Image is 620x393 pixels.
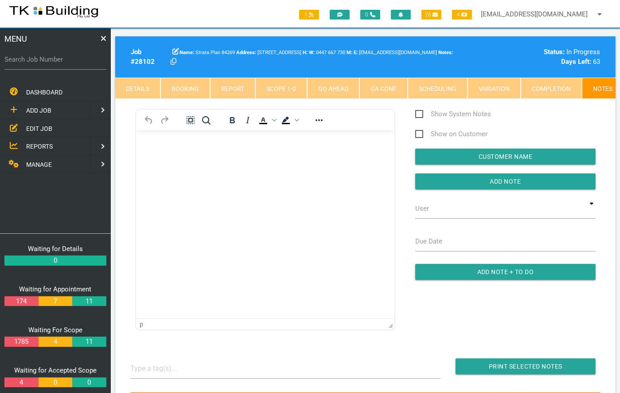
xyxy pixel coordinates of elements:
a: 11 [72,337,106,347]
span: MENU [4,33,27,45]
span: [EMAIL_ADDRESS][DOMAIN_NAME] [354,50,437,55]
input: Type a tag(s)... [130,358,197,378]
span: 1 [299,10,319,20]
div: Text color Black [256,114,278,126]
a: Scheduling [408,78,468,99]
a: 4 [39,337,72,347]
span: MANAGE [26,161,52,168]
b: W: [309,50,315,55]
a: 0 [39,377,72,388]
b: Job # 28102 [131,48,155,66]
a: 1785 [4,337,38,347]
a: 7 [39,296,72,307]
a: 11 [72,296,106,307]
span: [STREET_ADDRESS] [236,50,301,55]
label: Search Job Number [4,55,106,65]
span: 0 [360,10,380,20]
a: Scope 1-0 [255,78,307,99]
a: 0 [72,377,106,388]
a: Details [115,78,160,99]
b: M: [347,50,352,55]
input: Customer Name [415,149,596,165]
b: Status: [544,48,565,56]
b: Name: [179,50,194,55]
a: Waiting for Appointment [19,285,92,293]
span: EDIT JOB [26,125,52,132]
span: Show System Notes [415,109,491,120]
span: 26 [421,10,441,20]
span: 0447 667 730 [309,50,345,55]
div: In Progress 63 [490,47,600,67]
span: 4 [452,10,472,20]
input: Add Note [415,173,596,189]
b: Notes: [438,50,453,55]
a: Report [210,78,255,99]
span: ADD JOB [26,107,51,114]
b: Days Left: [561,58,591,66]
div: Background color Black [278,114,300,126]
span: REPORTS [26,143,53,150]
label: Due Date [415,236,442,247]
a: Booking [160,78,210,99]
span: DASHBOARD [26,89,62,96]
img: s3file [9,4,99,19]
button: Italic [240,114,255,126]
button: Reveal or hide additional toolbar items [312,114,327,126]
a: Go Ahead [307,78,359,99]
a: Click here copy customer information. [171,58,176,66]
b: Address: [236,50,256,55]
a: Completion [521,78,582,99]
a: Variation [468,78,521,99]
button: Bold [225,114,240,126]
b: E: [354,50,358,55]
input: Add Note + To Do [415,264,596,280]
a: Waiting For Scope [28,326,82,334]
a: Waiting for Accepted Scope [14,366,97,374]
a: GA Conf [359,78,408,99]
button: Select all [183,114,198,126]
span: Strata Plan 84269 [179,50,235,55]
a: Waiting for Details [28,245,83,253]
a: 0 [4,255,106,266]
b: H: [303,50,308,55]
input: Print Selected Notes [456,358,596,374]
button: Redo [157,114,172,126]
button: Find and replace [199,114,214,126]
div: Press the Up and Down arrow keys to resize the editor. [389,320,393,328]
a: 4 [4,377,38,388]
iframe: Rich Text Area [136,130,394,318]
div: p [140,321,143,328]
a: 174 [4,296,38,307]
button: Undo [141,114,156,126]
span: Show on Customer [415,129,487,140]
